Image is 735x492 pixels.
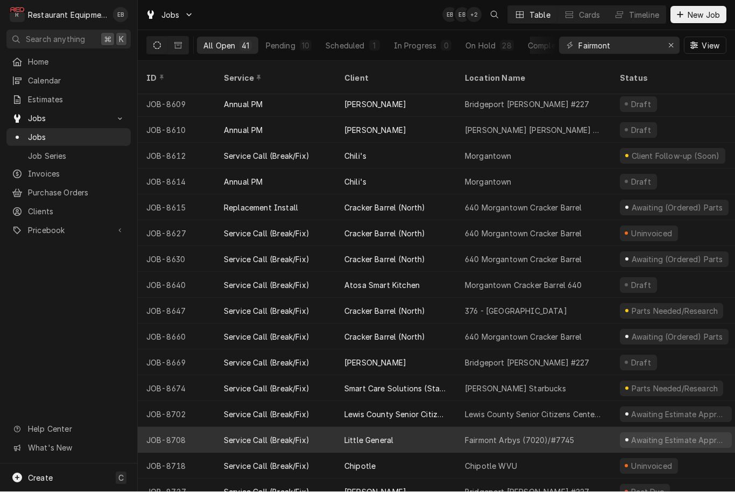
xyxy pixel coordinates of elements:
div: Emily Bird's Avatar [113,8,128,23]
div: Restaurant Equipment Diagnostics's Avatar [10,8,25,23]
div: JOB-8669 [138,350,215,376]
button: New Job [670,6,726,24]
button: View [684,37,726,54]
div: JOB-8708 [138,427,215,453]
div: JOB-8609 [138,92,215,117]
span: Create [28,474,53,483]
div: [PERSON_NAME] [344,99,406,110]
div: JOB-8702 [138,402,215,427]
div: Service Call (Break/Fix) [224,306,309,317]
div: Annual PM [224,177,263,188]
div: Uninvoiced [630,228,674,240]
div: Atosa Smart Kitchen [344,280,420,291]
button: Search anything⌘K [6,30,131,49]
div: Parts Needed/Research [630,306,719,317]
div: Service Call (Break/Fix) [224,461,309,472]
div: JOB-8660 [138,324,215,350]
div: Cracker Barrel (North) [344,332,426,343]
div: Service Call (Break/Fix) [224,151,309,162]
input: Keyword search [578,37,659,54]
div: Pending [266,40,295,52]
div: 640 Morgantown Cracker Barrel [465,202,582,214]
div: Annual PM [224,125,263,136]
div: Lewis County Senior Citizens Center, Inc. [465,409,603,420]
div: Cracker Barrel (North) [344,254,426,265]
a: Go to Jobs [141,6,198,24]
div: Location Name [465,73,600,84]
div: Morgantown Cracker Barrel 640 [465,280,582,291]
span: Calendar [28,75,125,87]
div: Bridgeport [PERSON_NAME] #227 [465,99,590,110]
div: 10 [302,40,309,52]
span: Estimates [28,94,125,106]
div: All Open [203,40,235,52]
span: Purchase Orders [28,187,125,199]
div: Awaiting (Ordered) Parts [630,202,724,214]
div: Chipotle [344,461,376,472]
div: Completed [528,40,568,52]
div: Service Call (Break/Fix) [224,357,309,369]
div: Service [224,73,325,84]
span: Jobs [161,10,180,21]
div: Morgantown [465,151,512,162]
div: Timeline [629,10,659,21]
div: Smart Care Solutions (Starbucks Corporate) [344,383,448,395]
a: Go to Pricebook [6,222,131,240]
div: JOB-8614 [138,169,215,195]
div: Cracker Barrel (North) [344,202,426,214]
span: New Job [685,10,722,21]
div: Service Call (Break/Fix) [224,332,309,343]
button: Open search [486,6,503,24]
a: Calendar [6,72,131,90]
div: Service Call (Break/Fix) [224,280,309,291]
button: Erase input [662,37,680,54]
a: Clients [6,203,131,221]
span: Invoices [28,168,125,180]
div: JOB-8612 [138,143,215,169]
div: [PERSON_NAME] [344,125,406,136]
div: Replacement Install [224,202,298,214]
div: Uninvoiced [630,461,674,472]
div: On Hold [465,40,496,52]
div: JOB-8674 [138,376,215,402]
div: 0 [443,40,449,52]
div: 640 Morgantown Cracker Barrel [465,332,582,343]
a: Go to What's New [6,439,131,457]
div: R [10,8,25,23]
div: 376 - [GEOGRAPHIC_DATA] [465,306,567,317]
div: Emily Bird's Avatar [442,8,457,23]
div: JOB-8647 [138,298,215,324]
div: Cracker Barrel (North) [344,306,426,317]
div: Chili's [344,151,366,162]
span: K [119,34,124,45]
div: Service Call (Break/Fix) [224,435,309,446]
div: [PERSON_NAME] [PERSON_NAME] #349 [465,125,603,136]
div: Service Call (Break/Fix) [224,409,309,420]
a: Job Series [6,147,131,165]
div: Awaiting Estimate Approval [630,409,727,420]
div: Cards [579,10,600,21]
div: EB [113,8,128,23]
div: Restaurant Equipment Diagnostics [28,10,107,21]
a: Estimates [6,91,131,109]
div: 1 [371,40,378,52]
div: Service Call (Break/Fix) [224,228,309,240]
div: Emily Bird's Avatar [455,8,470,23]
span: Clients [28,206,125,217]
div: JOB-8627 [138,221,215,247]
a: Purchase Orders [6,184,131,202]
div: Service Call (Break/Fix) [224,254,309,265]
div: JOB-8610 [138,117,215,143]
div: EB [442,8,457,23]
div: Morgantown [465,177,512,188]
span: Search anything [26,34,85,45]
div: Scheduled [326,40,364,52]
span: What's New [28,442,124,454]
div: 41 [242,40,249,52]
span: Home [28,57,125,68]
a: Home [6,53,131,71]
div: Little General [344,435,393,446]
div: Draft [630,177,653,188]
a: Go to Jobs [6,110,131,128]
span: Jobs [28,113,109,124]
